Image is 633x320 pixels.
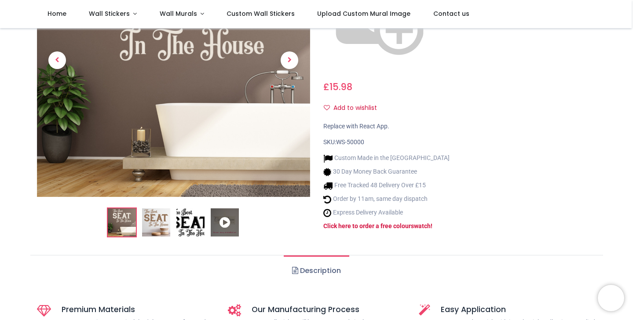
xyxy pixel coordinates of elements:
[441,304,596,315] h5: Easy Application
[227,9,295,18] span: Custom Wall Stickers
[323,181,450,190] li: Free Tracked 48 Delivery Over £15
[62,304,215,315] h5: Premium Materials
[598,285,624,311] iframe: Brevo live chat
[323,80,352,93] span: £
[329,80,352,93] span: 15.98
[317,9,410,18] span: Upload Custom Mural Image
[48,9,66,18] span: Home
[176,208,205,236] img: WS-50000-03
[336,138,364,145] span: WS-50000
[160,9,197,18] span: Wall Murals
[89,9,130,18] span: Wall Stickers
[284,255,349,286] a: Description
[323,167,450,177] li: 30 Day Money Back Guarantee
[252,304,406,315] h5: Our Manufacturing Process
[411,222,431,229] a: swatch
[323,101,384,116] button: Add to wishlistAdd to wishlist
[323,222,411,229] a: Click here to order a free colour
[281,52,298,69] span: Next
[142,208,170,236] img: WS-50000-02
[108,208,136,236] img: The Best Seat In The House Bathroom Quote Wall Sticker
[323,208,450,218] li: Express Delivery Available
[431,222,432,229] a: !
[323,138,596,147] div: SKU:
[323,122,596,131] div: Replace with React App.
[48,52,66,69] span: Previous
[324,105,330,111] i: Add to wishlist
[323,195,450,204] li: Order by 11am, same day dispatch
[323,154,450,163] li: Custom Made in the [GEOGRAPHIC_DATA]
[433,9,469,18] span: Contact us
